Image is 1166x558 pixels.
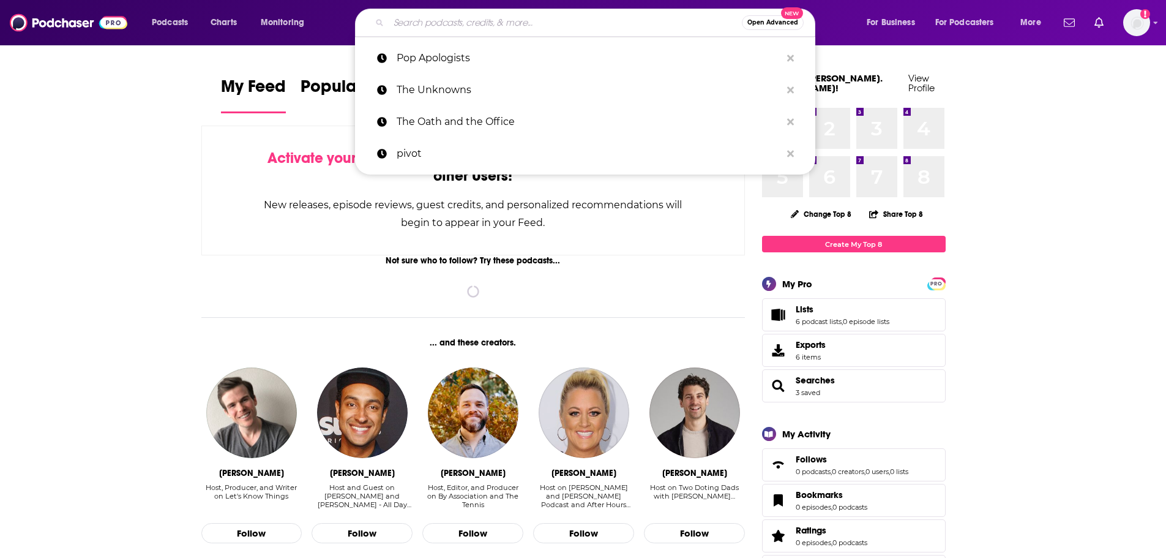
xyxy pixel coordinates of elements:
[796,353,826,361] span: 6 items
[889,467,890,476] span: ,
[301,76,405,104] span: Popular Feed
[796,489,867,500] a: Bookmarks
[263,196,684,232] div: New releases, episode reviews, guest credits, and personalized recommendations will begin to appe...
[796,388,820,397] a: 3 saved
[397,106,781,138] p: The Oath and the Office
[762,298,946,331] span: Lists
[832,467,864,476] a: 0 creators
[908,72,935,94] a: View Profile
[796,538,831,547] a: 0 episodes
[1123,9,1150,36] img: User Profile
[662,468,727,478] div: Matt Johnson
[152,14,188,31] span: Podcasts
[649,368,740,458] img: Matt Johnson
[796,375,835,386] a: Searches
[762,334,946,367] a: Exports
[143,13,204,32] button: open menu
[831,503,832,511] span: ,
[747,20,798,26] span: Open Advanced
[796,489,843,500] span: Bookmarks
[762,236,946,252] a: Create My Top 8
[644,483,745,500] div: Host on Two Doting Dads with [PERSON_NAME]…
[1059,12,1080,33] a: Show notifications dropdown
[355,106,815,138] a: The Oath and the Office
[201,483,302,510] div: Host, Producer, and Writer on Let's Know Things
[927,13,1012,32] button: open menu
[206,368,297,458] a: Colin Wright
[211,14,237,31] span: Charts
[533,483,634,510] div: Host on Heidi and Frank Podcast and After Hours with Heidi and F…
[796,339,826,350] span: Exports
[762,369,946,402] span: Searches
[864,467,865,476] span: ,
[1089,12,1108,33] a: Show notifications dropdown
[397,138,781,170] p: pivot
[221,76,286,113] a: My Feed
[644,483,745,510] div: Host on Two Doting Dads with Matty J…
[762,72,883,94] a: Welcome [PERSON_NAME].[PERSON_NAME]!
[533,483,634,509] div: Host on [PERSON_NAME] and [PERSON_NAME] Podcast and After Hours with [PERSON_NAME] and F…
[355,138,815,170] a: pivot
[533,523,634,544] button: Follow
[766,342,791,359] span: Exports
[858,13,930,32] button: open menu
[867,14,915,31] span: For Business
[428,368,518,458] a: James Parkinson
[330,468,395,478] div: Matthew Okine
[831,538,832,547] span: ,
[766,377,791,394] a: Searches
[1123,9,1150,36] span: Logged in as hannah.bishop
[644,523,745,544] button: Follow
[766,456,791,473] a: Follows
[201,337,746,348] div: ... and these creators.
[422,483,523,509] div: Host, Editor, and Producer on By Association and The Tennis
[301,76,405,113] a: Popular Feed
[766,306,791,323] a: Lists
[890,467,908,476] a: 0 lists
[252,13,320,32] button: open menu
[796,467,831,476] a: 0 podcasts
[796,525,826,536] span: Ratings
[267,149,393,167] span: Activate your Feed
[869,202,924,226] button: Share Top 8
[796,454,827,465] span: Follows
[201,255,746,266] div: Not sure who to follow? Try these podcasts...
[441,468,506,478] div: James Parkinson
[355,42,815,74] a: Pop Apologists
[796,525,867,536] a: Ratings
[389,13,742,32] input: Search podcasts, credits, & more...
[539,368,629,458] img: Heidi Hamilton
[312,483,413,510] div: Host and Guest on Matt and Alex - All Day Brea…
[796,317,842,326] a: 6 podcast lists
[355,74,815,106] a: The Unknowns
[832,503,867,511] a: 0 podcasts
[219,468,284,478] div: Colin Wright
[203,13,244,32] a: Charts
[397,42,781,74] p: Pop Apologists
[766,492,791,509] a: Bookmarks
[929,279,944,288] span: PRO
[367,9,827,37] div: Search podcasts, credits, & more...
[397,74,781,106] p: The Unknowns
[317,368,408,458] img: Matthew Okine
[742,15,804,30] button: Open AdvancedNew
[201,483,302,500] div: Host, Producer, and Writer on Let's Know Things
[1140,9,1150,19] svg: Add a profile image
[929,279,944,288] a: PRO
[842,317,843,326] span: ,
[312,483,413,509] div: Host and Guest on [PERSON_NAME] and [PERSON_NAME] - All Day Brea…
[1012,13,1056,32] button: open menu
[201,523,302,544] button: Follow
[10,11,127,34] img: Podchaser - Follow, Share and Rate Podcasts
[766,527,791,545] a: Ratings
[762,519,946,552] span: Ratings
[221,76,286,104] span: My Feed
[762,448,946,481] span: Follows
